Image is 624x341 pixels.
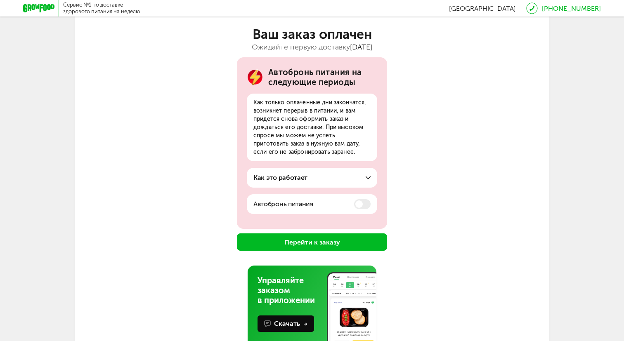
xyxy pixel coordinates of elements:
div: Сервис №1 по доставке здорового питания на неделю [63,2,140,15]
div: Скачать [274,319,307,329]
a: [PHONE_NUMBER] [542,5,601,12]
button: Перейти к заказу [237,233,387,251]
button: Скачать [258,315,314,332]
span: [DATE] [350,42,372,52]
div: Ваш заказ оплачен [75,28,549,41]
div: Как только оплаченные дни закончатся, возникнет перерыв в питании, и вам придется снова оформить ... [247,94,377,161]
p: Автобронь питания [253,199,313,209]
span: [GEOGRAPHIC_DATA] [449,5,516,12]
div: Как это работает [253,173,307,183]
div: Управляйте заказом в приложении [258,275,324,305]
div: Автобронь питания на следующие периоды [268,67,377,87]
div: Ожидайте первую доставку [75,41,549,53]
